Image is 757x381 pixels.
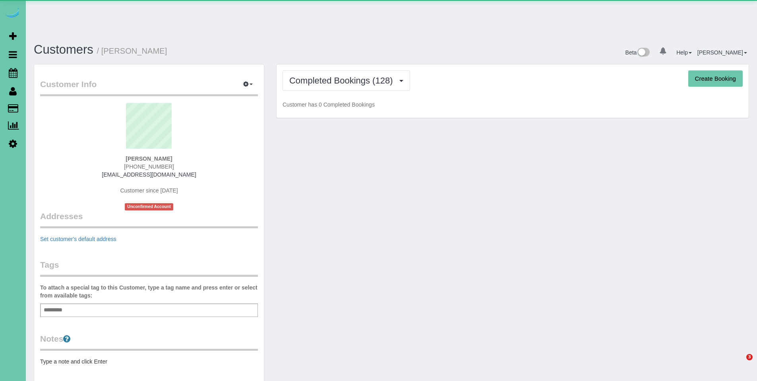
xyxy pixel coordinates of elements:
[688,70,743,87] button: Create Booking
[697,49,747,56] a: [PERSON_NAME]
[625,49,650,56] a: Beta
[283,70,410,91] button: Completed Bookings (128)
[289,76,397,86] span: Completed Bookings (128)
[676,49,692,56] a: Help
[730,354,749,373] iframe: Intercom live chat
[746,354,753,360] span: 3
[40,78,258,96] legend: Customer Info
[34,43,93,56] a: Customers
[283,101,743,109] p: Customer has 0 Completed Bookings
[637,48,650,58] img: New interface
[125,203,173,210] span: Unconfirmed Account
[40,333,258,351] legend: Notes
[40,236,116,242] a: Set customer's default address
[120,187,178,194] span: Customer since [DATE]
[40,284,258,299] label: To attach a special tag to this Customer, type a tag name and press enter or select from availabl...
[102,171,196,178] a: [EMAIL_ADDRESS][DOMAIN_NAME]
[40,358,258,365] pre: Type a note and click Enter
[40,259,258,277] legend: Tags
[126,156,172,162] strong: [PERSON_NAME]
[97,47,167,55] small: / [PERSON_NAME]
[124,163,174,170] span: [PHONE_NUMBER]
